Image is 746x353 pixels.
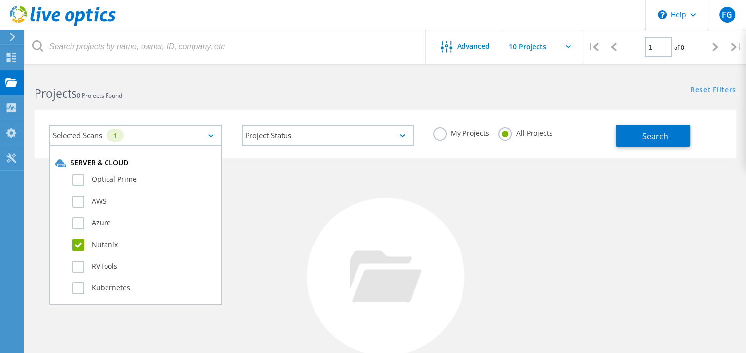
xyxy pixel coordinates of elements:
[49,125,222,146] div: Selected Scans
[72,174,216,186] label: Optical Prime
[107,129,124,142] div: 1
[642,131,668,141] span: Search
[616,125,690,147] button: Search
[77,91,122,100] span: 0 Projects Found
[72,239,216,251] label: Nutanix
[583,30,604,65] div: |
[498,127,552,137] label: All Projects
[674,43,684,52] span: of 0
[10,21,116,28] a: Live Optics Dashboard
[72,261,216,273] label: RVTools
[72,282,216,294] label: Kubernetes
[433,127,489,137] label: My Projects
[72,217,216,229] label: Azure
[457,43,490,50] span: Advanced
[722,11,732,19] span: FG
[35,85,77,101] b: Projects
[25,30,426,64] input: Search projects by name, owner, ID, company, etc
[55,158,216,168] div: Server & Cloud
[690,86,736,95] a: Reset Filters
[72,196,216,208] label: AWS
[242,125,414,146] div: Project Status
[658,10,667,19] svg: \n
[726,30,746,65] div: |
